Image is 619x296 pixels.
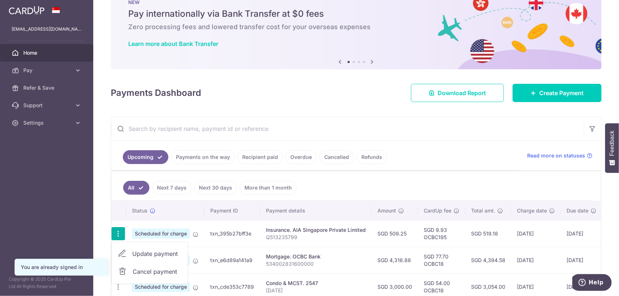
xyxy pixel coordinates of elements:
a: All [123,181,149,195]
td: [DATE] [561,247,602,273]
div: Condo & MCST. 2547 [266,280,366,287]
span: Total amt. [471,207,495,214]
span: Charge date [517,207,547,214]
span: Read more on statuses [527,152,585,159]
span: Support [23,102,71,109]
a: Download Report [411,84,504,102]
span: Create Payment [539,89,584,97]
th: Payment ID [204,201,260,220]
div: Insurance. AIA Singapore Private Limited [266,226,366,234]
p: Q513235799 [266,234,366,241]
span: Amount [377,207,396,214]
p: [DATE] [266,287,366,294]
td: [DATE] [561,220,602,247]
span: Refer & Save [23,84,71,91]
a: Next 30 days [194,181,237,195]
span: Settings [23,119,71,126]
a: More than 1 month [240,181,297,195]
a: Upcoming [123,150,168,164]
td: SGD 4,316.88 [372,247,418,273]
a: Recipient paid [238,150,283,164]
a: Learn more about Bank Transfer [128,40,218,47]
td: SGD 519.18 [465,220,511,247]
td: SGD 77.70 OCBC18 [418,247,465,273]
p: 534002831600000 [266,260,366,268]
td: [DATE] [511,247,561,273]
td: txn_395b27bff3e [204,220,260,247]
input: Search by recipient name, payment id or reference [111,117,584,140]
span: Download Report [438,89,486,97]
td: SGD 4,394.58 [465,247,511,273]
h4: Payments Dashboard [111,86,201,100]
div: You are already signed in [21,264,102,271]
a: Refunds [357,150,387,164]
button: Feedback - Show survey [605,123,619,173]
span: Status [132,207,148,214]
td: SGD 509.25 [372,220,418,247]
h6: Zero processing fees and lowered transfer cost for your overseas expenses [128,23,584,31]
span: Scheduled for charge [132,229,190,239]
td: [DATE] [511,220,561,247]
th: Payment details [260,201,372,220]
span: Pay [23,67,71,74]
td: txn_e6d89a141a9 [204,247,260,273]
td: SGD 9.93 OCBC195 [418,220,465,247]
a: Read more on statuses [527,152,592,159]
a: Create Payment [513,84,602,102]
a: Overdue [286,150,317,164]
h5: Pay internationally via Bank Transfer at $0 fees [128,8,584,20]
a: Payments on the way [171,150,235,164]
span: Home [23,49,71,57]
div: Mortgage. OCBC Bank [266,253,366,260]
img: CardUp [9,6,44,15]
span: Feedback [609,131,615,156]
a: Cancelled [320,150,354,164]
span: Scheduled for charge [132,282,190,292]
a: Next 7 days [152,181,191,195]
span: Due date [567,207,588,214]
span: CardUp fee [424,207,451,214]
p: [EMAIL_ADDRESS][DOMAIN_NAME] [12,26,82,33]
iframe: Opens a widget where you can find more information [572,274,612,292]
